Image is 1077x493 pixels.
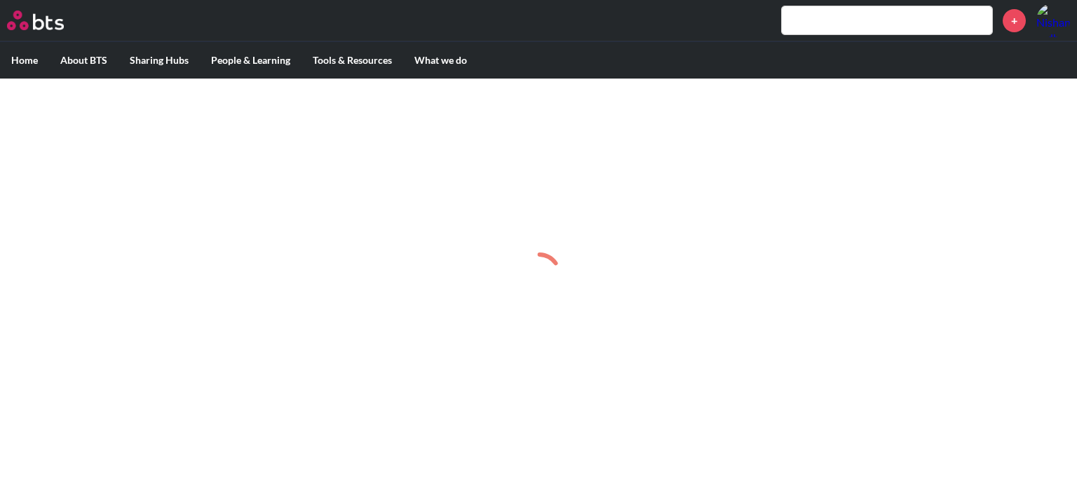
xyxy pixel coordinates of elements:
[1036,4,1070,37] a: Profile
[403,42,478,79] label: What we do
[302,42,403,79] label: Tools & Resources
[49,42,118,79] label: About BTS
[118,42,200,79] label: Sharing Hubs
[7,11,90,30] a: Go home
[1036,4,1070,37] img: Nishant Jadhav
[200,42,302,79] label: People & Learning
[1003,9,1026,32] a: +
[7,11,64,30] img: BTS Logo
